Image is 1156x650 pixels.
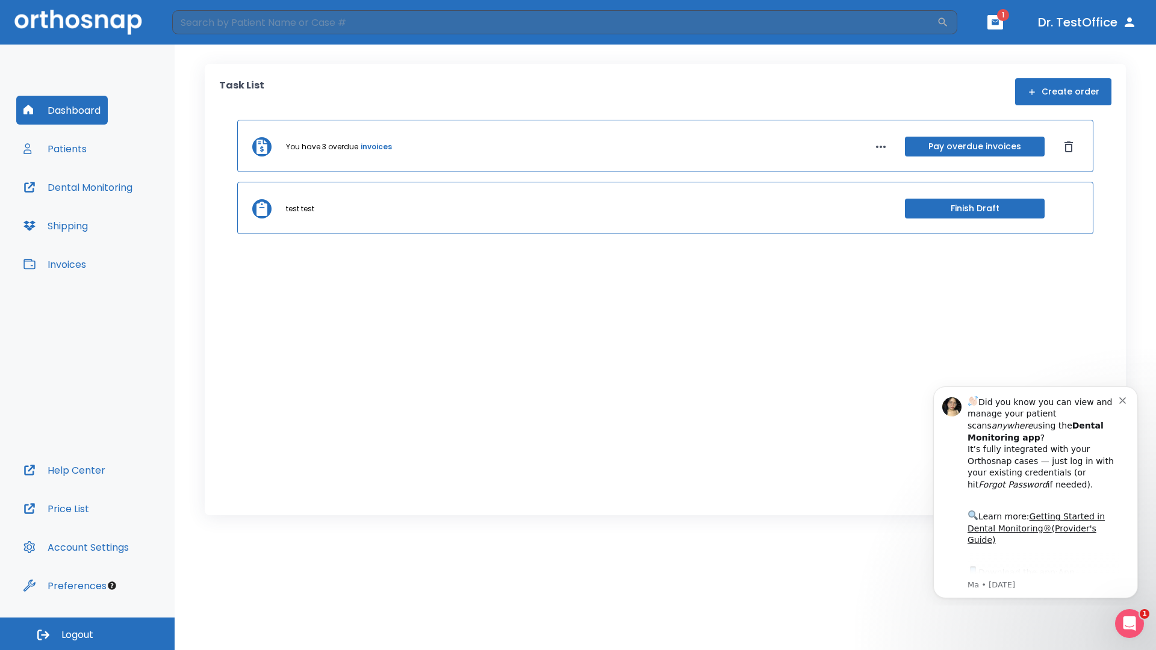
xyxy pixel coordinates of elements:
[107,580,117,591] div: Tooltip anchor
[905,199,1045,218] button: Finish Draft
[1140,609,1149,619] span: 1
[16,571,114,600] button: Preferences
[52,204,204,215] p: Message from Ma, sent 5w ago
[16,533,136,562] button: Account Settings
[286,203,314,214] p: test test
[905,137,1045,156] button: Pay overdue invoices
[1015,78,1111,105] button: Create order
[1059,137,1078,156] button: Dismiss
[361,141,392,152] a: invoices
[1033,11,1142,33] button: Dr. TestOffice
[286,141,358,152] p: You have 3 overdue
[16,494,96,523] button: Price List
[52,189,204,250] div: Download the app: | ​ Let us know if you need help getting started!
[14,10,142,34] img: Orthosnap
[172,10,937,34] input: Search by Patient Name or Case #
[16,250,93,279] button: Invoices
[16,173,140,202] button: Dental Monitoring
[16,456,113,484] button: Help Center
[16,134,94,163] button: Patients
[997,9,1009,21] span: 1
[16,211,95,240] button: Shipping
[52,192,160,214] a: App Store
[915,376,1156,605] iframe: Intercom notifications message
[204,19,214,28] button: Dismiss notification
[219,78,264,105] p: Task List
[61,628,93,642] span: Logout
[16,96,108,125] button: Dashboard
[1115,609,1144,638] iframe: Intercom live chat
